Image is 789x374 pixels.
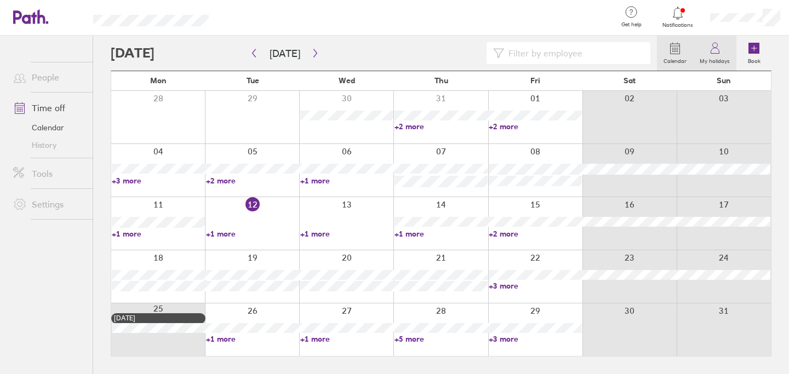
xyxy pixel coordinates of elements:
button: [DATE] [261,44,309,62]
a: +1 more [206,334,299,344]
a: Book [736,36,771,71]
a: +3 more [112,176,205,186]
label: Calendar [657,55,693,65]
a: Notifications [660,5,696,28]
a: Calendar [657,36,693,71]
span: Tue [247,76,259,85]
span: Fri [530,76,540,85]
a: +2 more [395,122,488,131]
a: +2 more [489,229,582,239]
span: Mon [150,76,167,85]
label: My holidays [693,55,736,65]
span: Thu [434,76,448,85]
a: +2 more [206,176,299,186]
span: Sun [717,76,731,85]
a: +1 more [300,229,393,239]
span: Notifications [660,22,696,28]
a: +1 more [112,229,205,239]
span: Wed [339,76,355,85]
label: Book [741,55,767,65]
a: History [4,136,93,154]
input: Filter by employee [504,43,644,64]
a: My holidays [693,36,736,71]
a: +2 more [489,122,582,131]
a: Calendar [4,119,93,136]
a: +1 more [300,334,393,344]
a: Tools [4,163,93,185]
div: [DATE] [114,314,203,322]
a: +5 more [395,334,488,344]
a: +1 more [395,229,488,239]
a: +1 more [206,229,299,239]
span: Sat [624,76,636,85]
a: +3 more [489,334,582,344]
a: +1 more [300,176,393,186]
a: +3 more [489,281,582,291]
a: Time off [4,97,93,119]
span: Get help [614,21,649,28]
a: People [4,66,93,88]
a: Settings [4,193,93,215]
